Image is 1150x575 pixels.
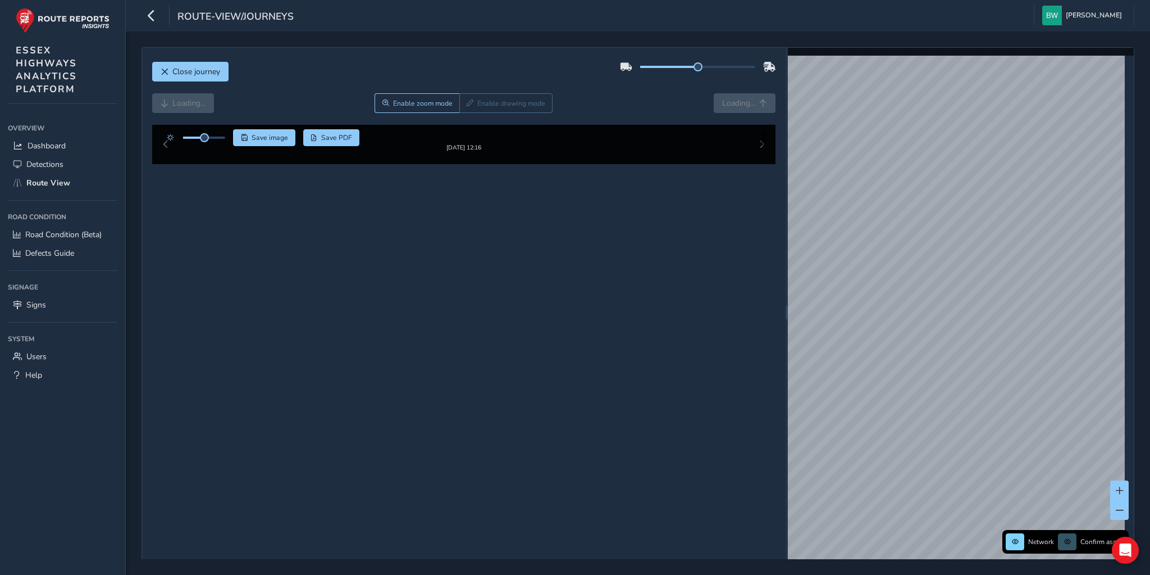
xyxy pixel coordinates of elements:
span: Signs [26,300,46,310]
a: Detections [8,155,117,174]
button: Save [233,129,295,146]
a: Road Condition (Beta) [8,225,117,244]
div: [DATE] 12:16 [430,152,498,161]
button: [PERSON_NAME] [1042,6,1126,25]
span: Dashboard [28,141,66,151]
span: [PERSON_NAME] [1066,6,1122,25]
span: Confirm assets [1080,537,1125,546]
div: Overview [8,120,117,137]
div: Signage [8,279,117,296]
span: Close journey [172,66,220,77]
span: Users [26,351,47,362]
span: Detections [26,159,63,170]
a: Route View [8,174,117,192]
div: System [8,330,117,347]
button: Zoom [375,93,459,113]
a: Users [8,347,117,366]
span: Road Condition (Beta) [25,229,102,240]
div: Road Condition [8,209,117,225]
a: Signs [8,296,117,314]
span: route-view/journeys [177,10,294,25]
span: Enable zoom mode [393,99,453,108]
span: Route View [26,178,70,188]
a: Help [8,366,117,384]
button: Close journey [152,62,229,82]
a: Defects Guide [8,244,117,262]
img: Thumbnail frame [430,142,498,152]
div: Open Intercom Messenger [1112,537,1139,564]
span: Save PDF [321,133,352,142]
span: Network [1028,537,1054,546]
button: PDF [303,129,360,146]
a: Dashboard [8,137,117,155]
span: Defects Guide [25,248,74,259]
span: ESSEX HIGHWAYS ANALYTICS PLATFORM [16,44,77,96]
img: diamond-layout [1042,6,1062,25]
span: Save image [252,133,288,142]
span: Help [25,370,42,381]
img: rr logo [16,8,109,33]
